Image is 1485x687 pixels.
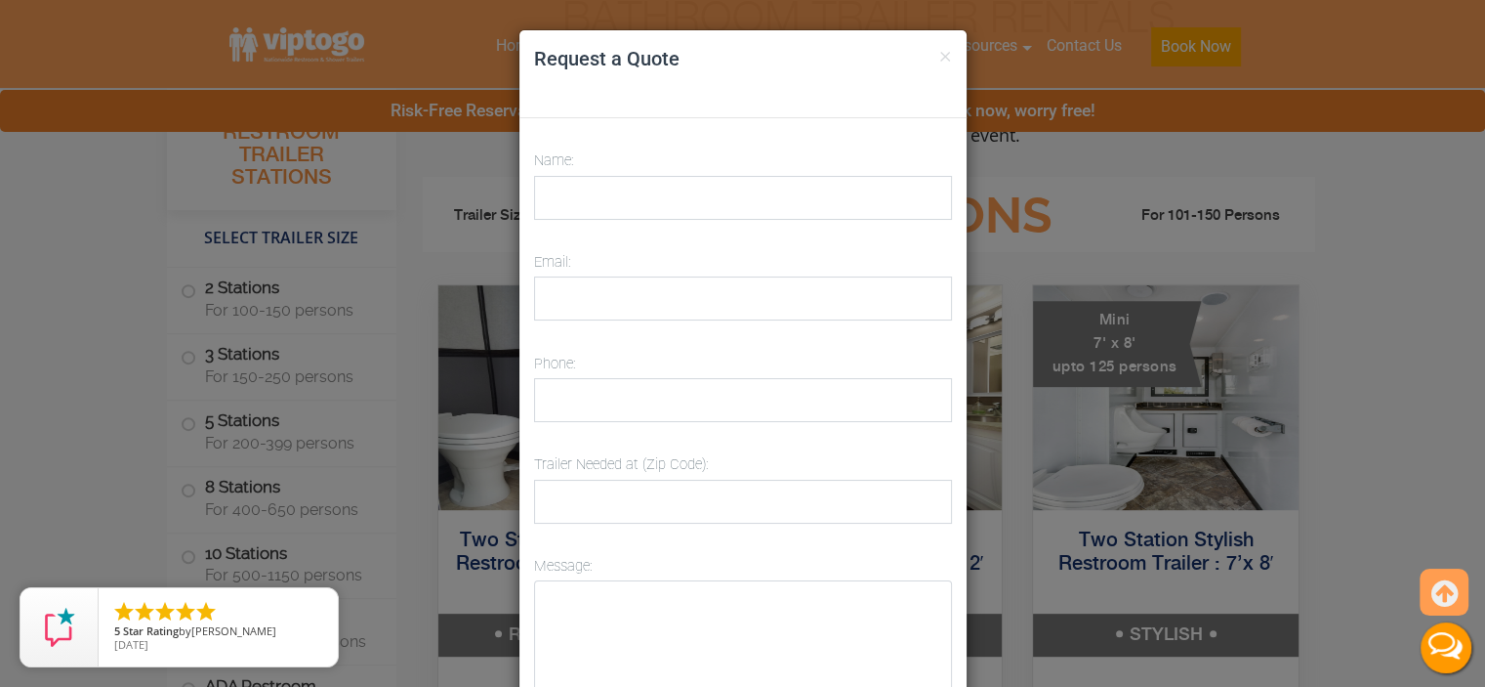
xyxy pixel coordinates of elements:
span: 5 [114,623,120,638]
label: Email: [534,248,571,277]
span: [PERSON_NAME] [191,623,276,638]
li:  [153,600,177,623]
li:  [194,600,218,623]
li:  [174,600,197,623]
label: Message: [534,552,593,580]
label: Trailer Needed at (Zip Code): [534,451,709,479]
img: Review Rating [40,608,79,647]
li:  [133,600,156,623]
button: × [939,43,952,66]
span: Star Rating [123,623,179,638]
h4: Request a Quote [534,45,952,73]
label: Name: [534,147,574,175]
label: Phone: [534,350,576,378]
span: by [114,625,322,639]
li:  [112,600,136,623]
span: [DATE] [114,637,148,652]
button: Live Chat [1407,609,1485,687]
